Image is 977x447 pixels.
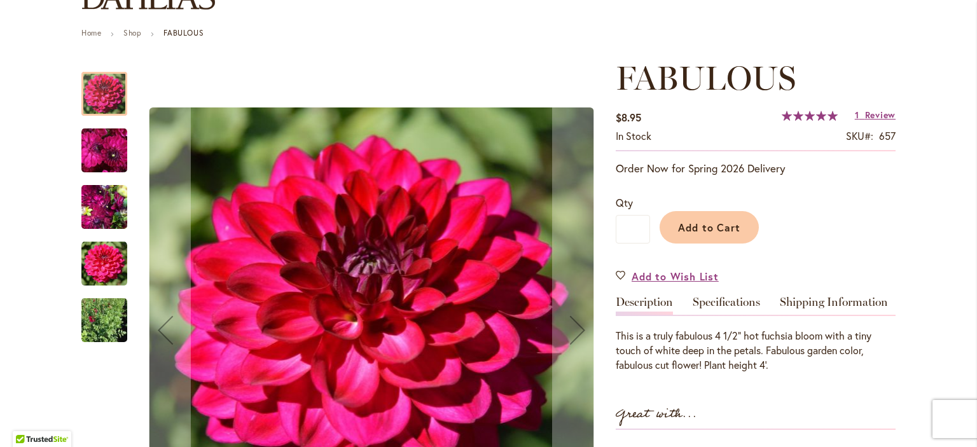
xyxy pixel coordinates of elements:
div: FABULOUS [81,116,140,172]
div: Availability [616,129,651,144]
span: Add to Wish List [632,269,719,284]
button: Add to Cart [660,211,759,244]
a: Shipping Information [780,296,888,315]
img: FABULOUS [81,127,127,174]
a: Shop [123,28,141,38]
a: Description [616,296,673,315]
span: Review [865,109,896,121]
div: Detailed Product Info [616,296,896,373]
img: FABULOUS [81,177,127,238]
span: $8.95 [616,111,641,124]
strong: Great with... [616,404,697,425]
a: Specifications [693,296,760,315]
span: Qty [616,196,633,209]
strong: FABULOUS [163,28,204,38]
div: This is a truly fabulous 4 1/2" hot fuchsia bloom with a tiny touch of white deep in the petals. ... [616,329,896,373]
img: FABULOUS [81,289,127,350]
span: FABULOUS [616,58,796,98]
div: FABULOUS [81,229,140,285]
iframe: Launch Accessibility Center [10,402,45,437]
a: Add to Wish List [616,269,719,284]
span: In stock [616,129,651,142]
a: Home [81,28,101,38]
div: FABULOUS [81,172,140,229]
div: 657 [879,129,896,144]
span: 1 [855,109,859,121]
div: 100% [782,111,838,121]
div: FABULOUS [81,285,127,342]
span: Add to Cart [678,221,741,234]
a: 1 Review [855,109,896,121]
img: FABULOUS [81,241,127,287]
strong: SKU [846,129,873,142]
div: FABULOUS [81,59,140,116]
p: Order Now for Spring 2026 Delivery [616,161,896,176]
